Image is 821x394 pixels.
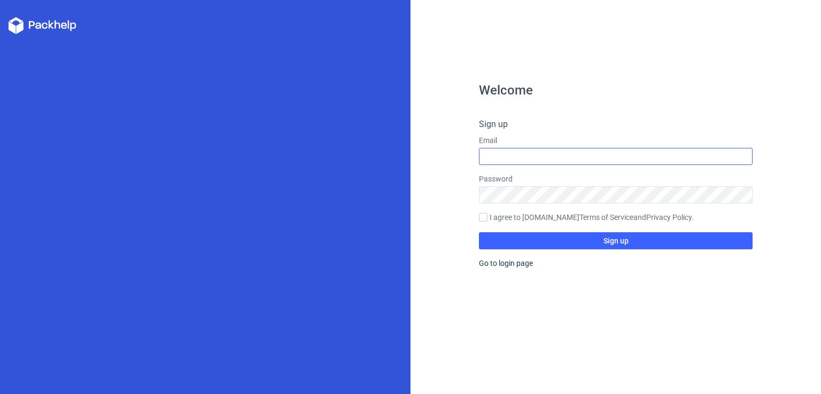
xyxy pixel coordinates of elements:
[579,213,633,222] a: Terms of Service
[479,259,533,267] a: Go to login page
[479,135,753,146] label: Email
[479,212,753,224] label: I agree to [DOMAIN_NAME] and .
[479,118,753,131] h4: Sign up
[603,237,629,245] span: Sign up
[479,232,753,249] button: Sign up
[479,84,753,97] h1: Welcome
[479,174,753,184] label: Password
[646,213,692,222] a: Privacy Policy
